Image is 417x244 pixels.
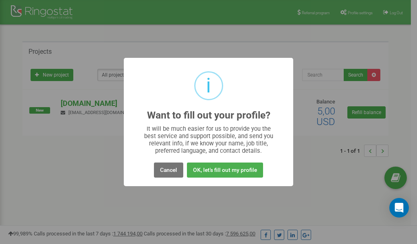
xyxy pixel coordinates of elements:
[187,163,263,178] button: OK, let's fill out my profile
[389,198,409,218] div: Open Intercom Messenger
[147,110,270,121] h2: Want to fill out your profile?
[140,125,277,154] div: It will be much easier for us to provide you the best service and support possible, and send you ...
[206,73,211,99] div: i
[154,163,183,178] button: Cancel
